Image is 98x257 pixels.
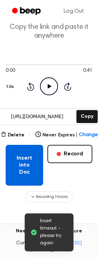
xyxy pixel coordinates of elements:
[30,241,82,252] a: [EMAIL_ADDRESS][DOMAIN_NAME]
[25,191,72,203] button: Recording History
[57,3,91,20] a: Log Out
[7,5,47,18] a: Beep
[29,131,31,139] span: |
[47,145,92,163] button: Record
[35,131,98,139] button: Never Expires|Change
[6,81,16,93] button: 1.0x
[4,240,94,253] span: Contact us
[79,131,97,139] span: Change
[6,67,15,75] span: 0:00
[6,23,92,40] p: Copy the link and paste it anywhere
[1,131,24,139] button: Delete
[83,67,92,75] span: 0:41
[6,145,43,186] button: Insert into Doc
[36,194,68,200] span: Recording History
[40,218,68,247] span: Insert timeout - please try again
[76,131,77,139] span: |
[76,110,97,123] button: Copy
